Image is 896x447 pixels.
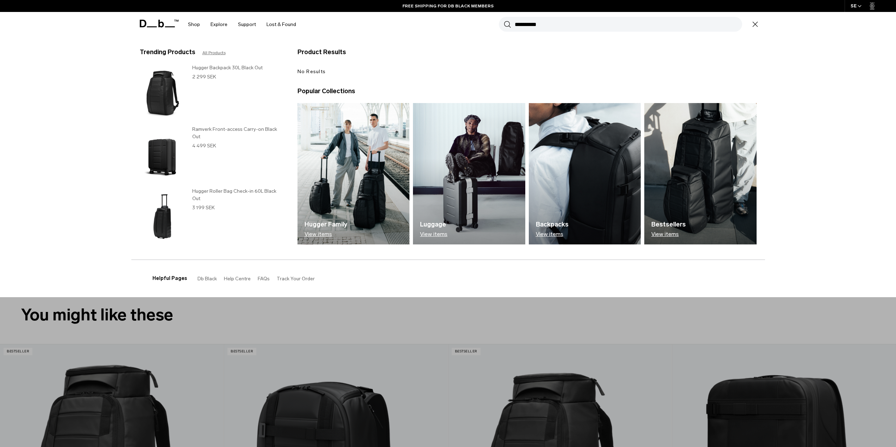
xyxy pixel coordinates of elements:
[651,220,686,229] h3: Bestsellers
[211,12,227,37] a: Explore
[277,276,315,282] a: Track Your Order
[529,103,641,244] img: Db
[305,220,347,229] h3: Hugger Family
[536,220,569,229] h3: Backpacks
[140,64,185,122] img: Hugger Backpack 30L Black Out
[140,126,185,184] img: Ramverk Front-access Carry-on Black Out
[224,276,251,282] a: Help Centre
[192,126,283,140] h3: Ramverk Front-access Carry-on Black Out
[420,231,447,237] p: View items
[413,103,525,244] a: Db Luggage View items
[529,103,641,244] a: Db Backpacks View items
[152,275,187,282] h3: Helpful Pages
[644,103,757,244] img: Db
[297,47,527,57] h3: Product Results
[192,205,215,211] span: 3 199 SEK
[140,187,185,245] img: Hugger Roller Bag Check-in 60L Black Out
[258,276,270,282] a: FAQs
[198,276,217,282] a: Db Black
[188,12,200,37] a: Shop
[192,143,216,149] span: 4 499 SEK
[202,50,226,56] a: All Products
[297,69,326,75] span: No Results
[267,12,296,37] a: Lost & Found
[297,87,355,96] h3: Popular Collections
[536,231,569,237] p: View items
[192,64,283,71] h3: Hugger Backpack 30L Black Out
[140,47,195,57] h3: Trending Products
[140,126,283,184] a: Ramverk Front-access Carry-on Black Out Ramverk Front-access Carry-on Black Out 4 499 SEK
[305,231,347,237] p: View items
[140,64,283,122] a: Hugger Backpack 30L Black Out Hugger Backpack 30L Black Out 2 299 SEK
[192,187,283,202] h3: Hugger Roller Bag Check-in 60L Black Out
[297,103,410,244] a: Db Hugger Family View items
[297,103,410,244] img: Db
[651,231,686,237] p: View items
[420,220,447,229] h3: Luggage
[192,74,216,80] span: 2 299 SEK
[644,103,757,244] a: Db Bestsellers View items
[183,12,301,37] nav: Main Navigation
[140,187,283,245] a: Hugger Roller Bag Check-in 60L Black Out Hugger Roller Bag Check-in 60L Black Out 3 199 SEK
[238,12,256,37] a: Support
[402,3,494,9] a: FREE SHIPPING FOR DB BLACK MEMBERS
[413,103,525,244] img: Db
